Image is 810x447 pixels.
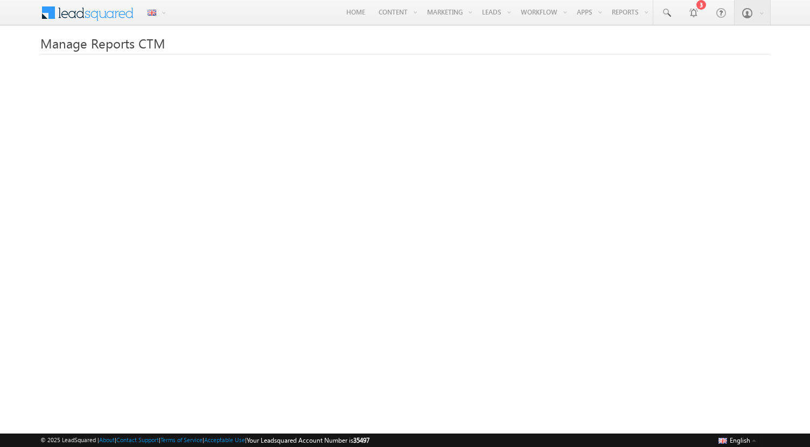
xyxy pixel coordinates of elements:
a: Contact Support [116,436,159,443]
span: Your Leadsquared Account Number is [247,436,369,444]
span: Manage Reports CTM [40,34,165,52]
span: © 2025 LeadSquared | | | | | [40,435,369,445]
a: Terms of Service [160,436,202,443]
span: English [730,436,750,444]
span: 35497 [353,436,369,444]
a: About [99,436,115,443]
a: Acceptable Use [204,436,245,443]
button: English [716,434,759,446]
